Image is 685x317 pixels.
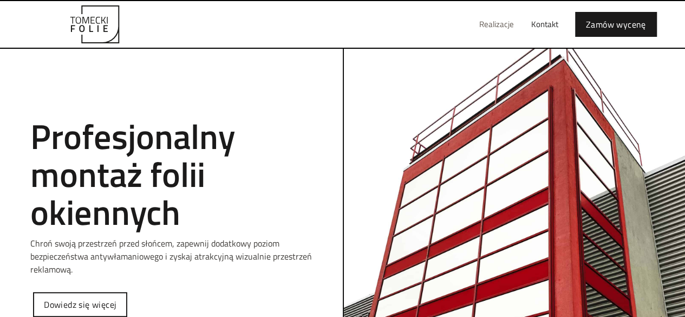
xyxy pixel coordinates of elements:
h1: Tomecki folie [30,90,312,101]
p: Chroń swoją przestrzeń przed słońcem, zapewnij dodatkowy poziom bezpieczeństwa antywłamaniowego i... [30,237,312,276]
a: Realizacje [471,7,523,42]
a: Dowiedz się więcej [33,292,127,317]
a: Zamów wycenę [575,12,657,37]
h2: Profesjonalny montaż folii okiennych [30,117,312,231]
a: Kontakt [523,7,567,42]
